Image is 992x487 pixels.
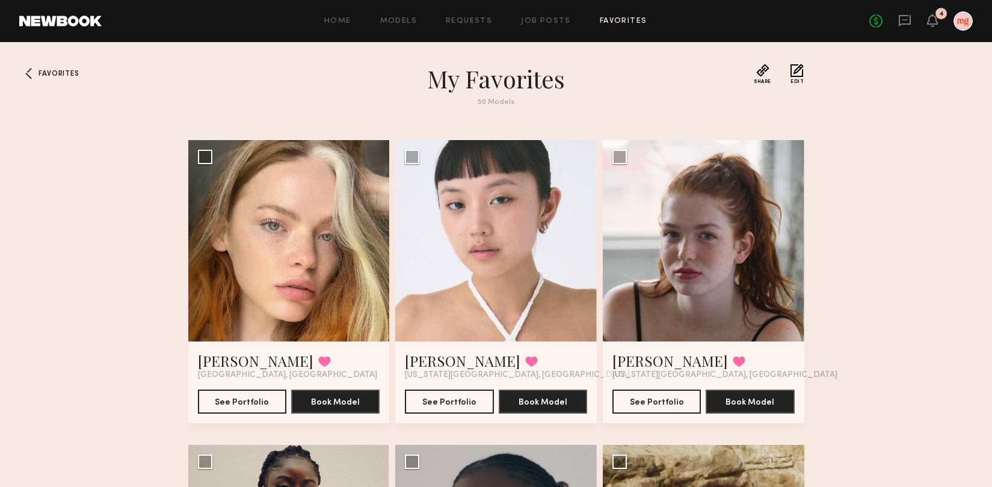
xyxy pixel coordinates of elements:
button: Book Model [706,390,794,414]
button: Book Model [291,390,380,414]
span: [US_STATE][GEOGRAPHIC_DATA], [GEOGRAPHIC_DATA] [405,370,630,380]
button: Book Model [499,390,587,414]
span: Share [754,79,771,84]
a: [PERSON_NAME] [612,351,728,370]
a: Book Model [706,396,794,406]
a: Requests [446,17,492,25]
div: 4 [939,11,944,17]
button: See Portfolio [405,390,493,414]
button: Edit [790,64,804,84]
a: [PERSON_NAME] [405,351,520,370]
button: Share [754,64,771,84]
h1: My Favorites [280,64,713,94]
a: Models [380,17,417,25]
button: See Portfolio [198,390,286,414]
a: Home [324,17,351,25]
span: [US_STATE][GEOGRAPHIC_DATA], [GEOGRAPHIC_DATA] [612,370,837,380]
button: See Portfolio [612,390,701,414]
span: Edit [790,79,804,84]
span: Favorites [39,70,79,78]
a: Favorites [600,17,647,25]
a: [PERSON_NAME] [198,351,313,370]
a: Job Posts [521,17,571,25]
a: Book Model [499,396,587,406]
a: Favorites [19,64,39,83]
span: [GEOGRAPHIC_DATA], [GEOGRAPHIC_DATA] [198,370,377,380]
a: Book Model [291,396,380,406]
div: 50 Models [280,99,713,106]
